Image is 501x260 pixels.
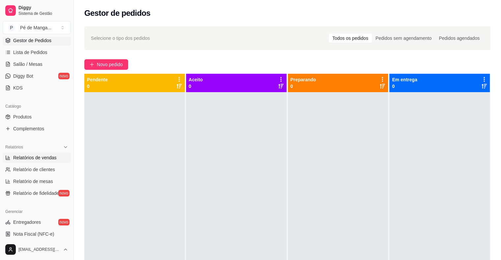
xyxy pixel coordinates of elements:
[392,76,417,83] p: Em entrega
[3,112,71,122] a: Produtos
[3,176,71,187] a: Relatório de mesas
[84,8,151,18] h2: Gestor de pedidos
[3,59,71,69] a: Salão / Mesas
[13,178,53,185] span: Relatório de mesas
[329,34,372,43] div: Todos os pedidos
[13,219,41,225] span: Entregadores
[291,83,316,90] p: 0
[13,49,47,56] span: Lista de Pedidos
[87,83,108,90] p: 0
[18,247,60,252] span: [EMAIL_ADDRESS][DOMAIN_NAME]
[87,76,108,83] p: Pendente
[3,188,71,198] a: Relatório de fidelidadenovo
[392,83,417,90] p: 0
[13,73,33,79] span: Diggy Bot
[13,166,55,173] span: Relatório de clientes
[18,11,68,16] span: Sistema de Gestão
[3,123,71,134] a: Complementos
[91,35,150,42] span: Selecione o tipo dos pedidos
[3,206,71,217] div: Gerenciar
[13,61,42,67] span: Salão / Mesas
[3,229,71,239] a: Nota Fiscal (NFC-e)
[435,34,483,43] div: Pedidos agendados
[3,152,71,163] a: Relatórios de vendas
[3,242,71,257] button: [EMAIL_ADDRESS][DOMAIN_NAME]
[13,231,54,237] span: Nota Fiscal (NFC-e)
[3,3,71,18] a: DiggySistema de Gestão
[3,21,71,34] button: Select a team
[20,24,51,31] div: Pé de Manga ...
[13,85,23,91] span: KDS
[90,62,94,67] span: plus
[13,114,32,120] span: Produtos
[291,76,316,83] p: Preparando
[13,154,57,161] span: Relatórios de vendas
[3,35,71,46] a: Gestor de Pedidos
[3,217,71,227] a: Entregadoresnovo
[84,59,128,70] button: Novo pedido
[3,83,71,93] a: KDS
[8,24,15,31] span: P
[97,61,123,68] span: Novo pedido
[189,76,203,83] p: Aceito
[13,125,44,132] span: Complementos
[189,83,203,90] p: 0
[3,47,71,58] a: Lista de Pedidos
[3,101,71,112] div: Catálogo
[13,37,51,44] span: Gestor de Pedidos
[13,190,59,196] span: Relatório de fidelidade
[18,5,68,11] span: Diggy
[3,164,71,175] a: Relatório de clientes
[3,71,71,81] a: Diggy Botnovo
[372,34,435,43] div: Pedidos sem agendamento
[5,144,23,150] span: Relatórios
